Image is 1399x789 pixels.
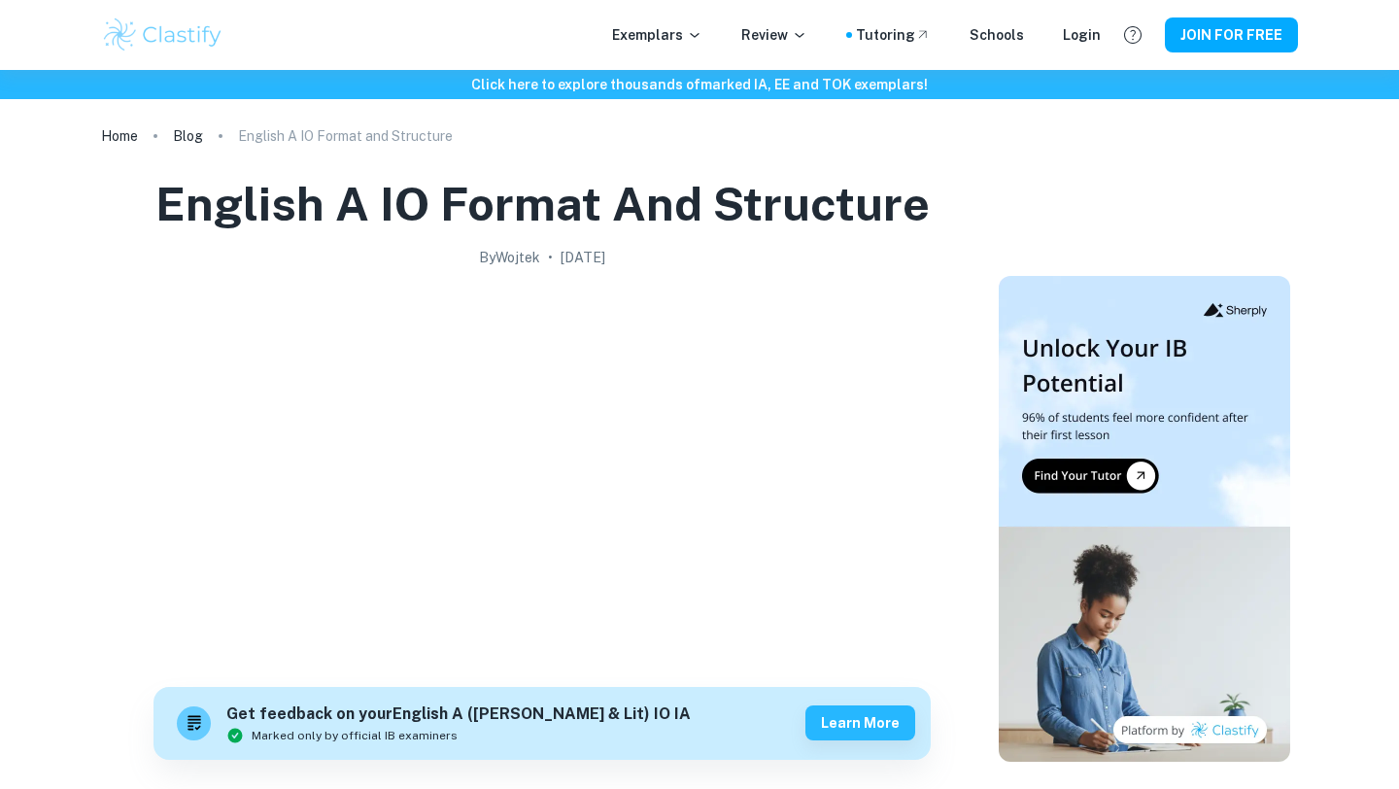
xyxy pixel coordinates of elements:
[856,24,931,46] a: Tutoring
[805,705,915,740] button: Learn more
[999,276,1290,762] img: Thumbnail
[173,122,203,150] a: Blog
[612,24,702,46] p: Exemplars
[561,247,605,268] h2: [DATE]
[970,24,1024,46] a: Schools
[479,247,540,268] h2: By Wojtek
[154,687,931,760] a: Get feedback on yourEnglish A ([PERSON_NAME] & Lit) IO IAMarked only by official IB examinersLear...
[4,74,1395,95] h6: Click here to explore thousands of marked IA, EE and TOK exemplars !
[154,276,931,665] img: English A IO Format and Structure cover image
[155,173,930,235] h1: English A IO Format and Structure
[252,727,458,744] span: Marked only by official IB examiners
[1063,24,1101,46] a: Login
[741,24,807,46] p: Review
[101,122,138,150] a: Home
[1116,18,1149,51] button: Help and Feedback
[226,703,691,727] h6: Get feedback on your English A ([PERSON_NAME] & Lit) IO IA
[101,16,224,54] img: Clastify logo
[548,247,553,268] p: •
[238,125,453,147] p: English A IO Format and Structure
[1165,17,1298,52] button: JOIN FOR FREE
